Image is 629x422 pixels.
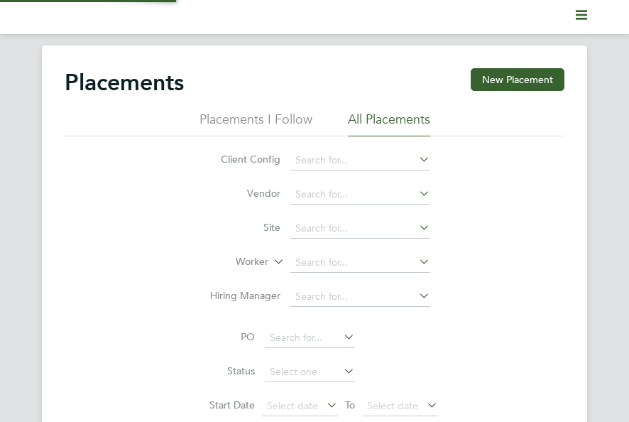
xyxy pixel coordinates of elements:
[199,187,280,200] label: Vendor
[191,364,255,377] label: Status
[199,221,280,234] label: Site
[199,111,312,136] li: Placements I Follow
[199,289,280,302] label: Hiring Manager
[348,111,430,136] li: All Placements
[265,362,355,382] input: Select one
[290,151,430,171] input: Search for...
[267,399,318,412] span: Select date
[265,328,355,348] input: Search for...
[191,330,255,343] label: PO
[199,153,280,166] label: Client Config
[341,396,359,414] span: To
[290,287,430,307] input: Search for...
[187,255,268,269] label: Worker
[191,399,255,411] label: Start Date
[65,68,184,97] h2: Placements
[367,399,418,412] span: Select date
[471,68,564,91] button: New Placement
[290,253,430,273] input: Search for...
[290,219,430,239] input: Search for...
[290,185,430,205] input: Search for...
